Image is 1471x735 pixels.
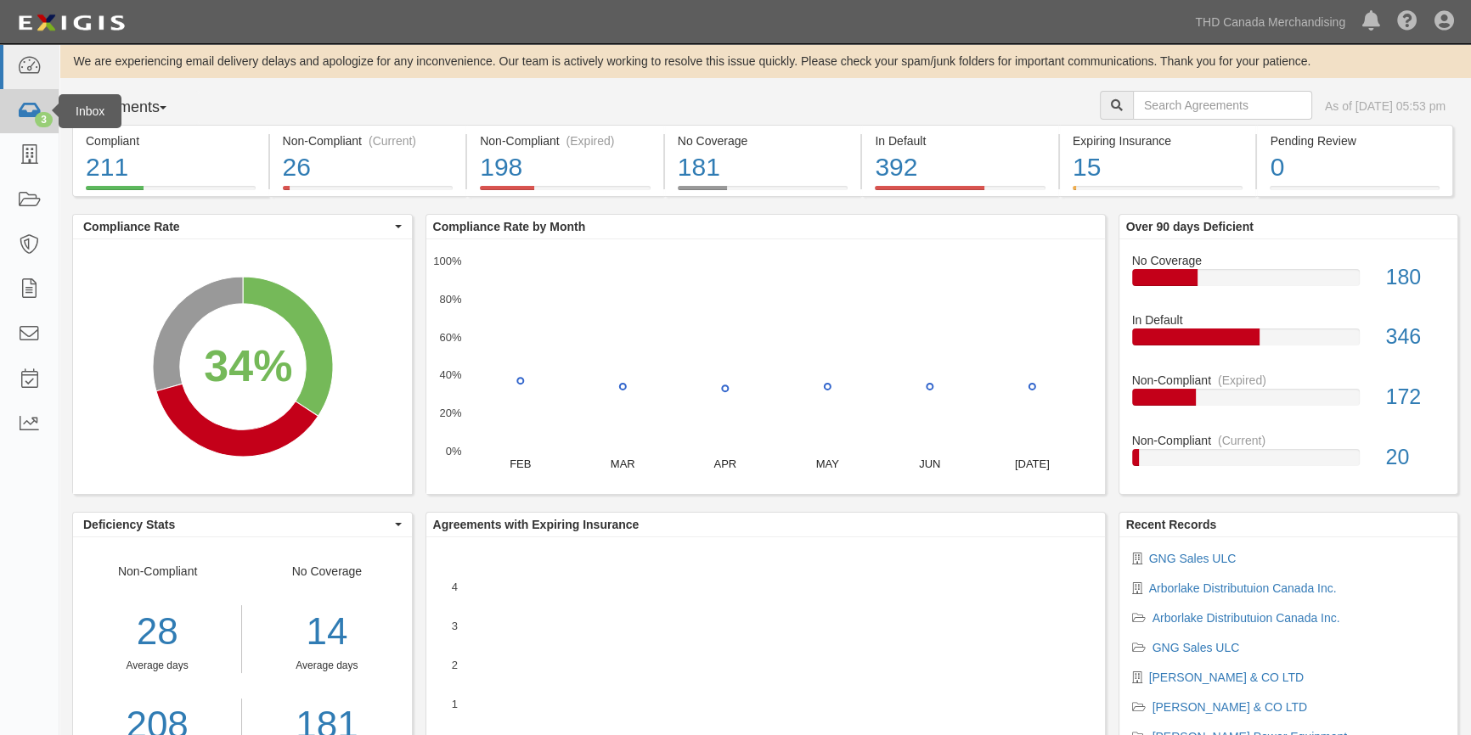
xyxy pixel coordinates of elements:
[451,659,457,671] text: 2
[86,149,256,186] div: 211
[1153,611,1340,625] a: Arborlake Distributuion Canada Inc.
[862,186,1058,199] a: In Default392
[1132,372,1446,432] a: Non-Compliant(Expired)172
[283,132,454,149] div: Non-Compliant (Current)
[1153,641,1240,654] a: GNG Sales ULC
[1397,12,1417,32] i: Help Center - Complianz
[480,149,651,186] div: 198
[59,94,121,128] div: Inbox
[72,186,268,199] a: Compliant211
[1149,552,1237,565] a: GNG Sales ULC
[283,149,454,186] div: 26
[439,407,461,419] text: 20%
[451,620,457,632] text: 3
[86,132,256,149] div: Compliant
[1132,252,1446,312] a: No Coverage180
[1186,5,1354,39] a: THD Canada Merchandising
[439,293,461,306] text: 80%
[204,334,292,397] div: 34%
[73,513,412,536] button: Deficiency Stats
[1119,252,1458,269] div: No Coverage
[73,659,241,673] div: Average days
[1257,186,1453,199] a: Pending Review0
[1119,372,1458,389] div: Non-Compliant
[919,457,940,470] text: JUN
[439,368,461,381] text: 40%
[1060,186,1256,199] a: Expiring Insurance15
[255,605,398,659] div: 14
[1149,581,1337,595] a: Arborlake Distributuion Canada Inc.
[480,132,651,149] div: Non-Compliant (Expired)
[72,91,200,125] button: Agreements
[1270,132,1440,149] div: Pending Review
[13,8,130,38] img: logo-5460c22ac91f19d4615b14bd174203de0afe785f0fc80cf4dbbc73dc1793850b.png
[433,220,586,233] b: Compliance Rate by Month
[433,518,640,531] b: Agreements with Expiring Insurance
[270,186,466,199] a: Non-Compliant(Current)26
[1218,372,1266,389] div: (Expired)
[875,132,1045,149] div: In Default
[433,255,462,267] text: 100%
[1073,149,1243,186] div: 15
[1132,432,1446,480] a: Non-Compliant(Current)20
[467,186,663,199] a: Non-Compliant(Expired)198
[35,112,53,127] div: 3
[610,457,634,470] text: MAR
[875,149,1045,186] div: 392
[1073,132,1243,149] div: Expiring Insurance
[83,516,391,533] span: Deficiency Stats
[510,457,531,470] text: FEB
[73,215,412,238] button: Compliance Rate
[1372,442,1457,473] div: 20
[83,218,391,235] span: Compliance Rate
[1149,670,1305,684] a: [PERSON_NAME] & CO LTD
[713,457,736,470] text: APR
[678,132,848,149] div: No Coverage
[1270,149,1440,186] div: 0
[1119,311,1458,328] div: In Default
[1126,220,1254,233] b: Over 90 days Deficient
[678,149,848,186] div: 181
[665,186,861,199] a: No Coverage181
[59,53,1471,70] div: We are experiencing email delivery delays and apologize for any inconvenience. Our team is active...
[451,698,457,710] text: 1
[73,239,412,494] svg: A chart.
[1372,262,1457,293] div: 180
[1325,98,1446,115] div: As of [DATE] 05:53 pm
[255,659,398,673] div: Average days
[1126,518,1217,531] b: Recent Records
[451,581,457,593] text: 4
[439,330,461,343] text: 60%
[566,132,615,149] div: (Expired)
[1132,311,1446,372] a: In Default346
[369,132,416,149] div: (Current)
[1119,432,1458,449] div: Non-Compliant
[1372,322,1457,352] div: 346
[1014,457,1049,470] text: [DATE]
[1218,432,1265,449] div: (Current)
[815,457,839,470] text: MAY
[1133,91,1312,120] input: Search Agreements
[73,605,241,659] div: 28
[445,445,461,457] text: 0%
[1153,700,1308,714] a: [PERSON_NAME] & CO LTD
[426,239,1105,494] svg: A chart.
[1372,382,1457,412] div: 172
